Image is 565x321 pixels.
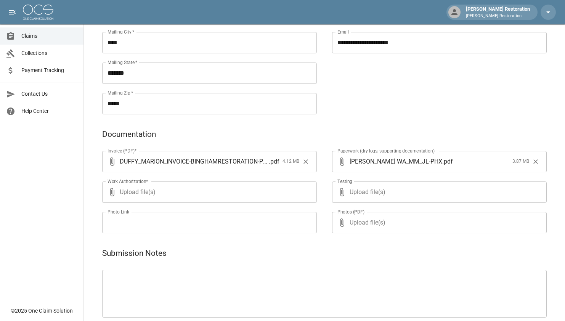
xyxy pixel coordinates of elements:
label: Email [337,29,349,35]
p: [PERSON_NAME] Restoration [466,13,530,19]
span: Payment Tracking [21,66,77,74]
span: Contact Us [21,90,77,98]
button: open drawer [5,5,20,20]
button: Clear [530,156,541,167]
label: Mailing State [108,59,137,66]
label: Testing [337,178,352,185]
button: Clear [300,156,311,167]
img: ocs-logo-white-transparent.png [23,5,53,20]
span: [PERSON_NAME] WA_MM_JL-PHX [350,157,442,166]
span: Upload file(s) [120,181,296,203]
span: Upload file(s) [350,212,526,233]
div: [PERSON_NAME] Restoration [463,5,533,19]
span: Upload file(s) [350,181,526,203]
span: 4.12 MB [282,158,299,165]
label: Invoice (PDF)* [108,148,137,154]
span: Collections [21,49,77,57]
span: 3.87 MB [512,158,529,165]
span: DUFFY_MARION_INVOICE-BINGHAMRESTORATION-PHX [120,157,269,166]
span: . pdf [269,157,279,166]
span: . pdf [442,157,453,166]
label: Paperwork (dry logs, supporting documentation) [337,148,435,154]
label: Mailing Zip [108,90,133,96]
label: Work Authorization* [108,178,148,185]
label: Photos (PDF) [337,209,364,215]
span: Help Center [21,107,77,115]
span: Claims [21,32,77,40]
label: Photo Link [108,209,129,215]
div: © 2025 One Claim Solution [11,307,73,315]
label: Mailing City [108,29,135,35]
